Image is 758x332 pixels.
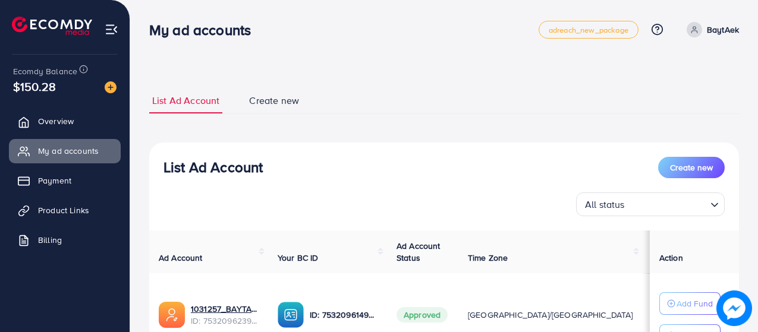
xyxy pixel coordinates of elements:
button: Add Fund [659,292,721,315]
span: Your BC ID [278,252,319,264]
input: Search for option [628,194,706,213]
span: ID: 7532096239010316305 [191,315,259,327]
span: Time Zone [468,252,508,264]
span: adreach_new_package [549,26,628,34]
button: Create new [658,157,725,178]
span: All status [583,196,627,213]
h3: List Ad Account [163,159,263,176]
span: Overview [38,115,74,127]
a: Overview [9,109,121,133]
a: BaytAek [682,22,739,37]
p: Add Fund [677,296,713,311]
span: Payment [38,175,71,186]
img: ic-ads-acc.e4c84228.svg [159,302,185,328]
a: Payment [9,169,121,192]
span: Create new [249,94,299,107]
a: Billing [9,228,121,252]
div: <span class='underline'>1031257_BAYTAEK_1753702824295</span></br>7532096239010316305 [191,303,259,327]
a: Product Links [9,198,121,222]
img: menu [105,23,118,36]
h3: My ad accounts [149,21,260,39]
span: Ecomdy Balance [13,65,77,77]
span: Ad Account Status [397,240,441,264]
a: My ad accounts [9,139,121,163]
p: BaytAek [707,23,739,37]
img: image [716,290,752,326]
span: Billing [38,234,62,246]
img: image [105,81,117,93]
span: [GEOGRAPHIC_DATA]/[GEOGRAPHIC_DATA] [468,309,633,321]
a: 1031257_BAYTAEK_1753702824295 [191,303,259,315]
span: My ad accounts [38,145,99,157]
span: Product Links [38,204,89,216]
span: Action [659,252,683,264]
img: ic-ba-acc.ded83a64.svg [278,302,304,328]
span: List Ad Account [152,94,219,107]
img: logo [12,17,92,35]
div: Search for option [576,192,725,216]
span: $150.28 [13,78,56,95]
span: Ad Account [159,252,203,264]
span: Approved [397,307,448,322]
span: Create new [670,162,713,173]
a: adreach_new_package [539,21,639,39]
p: ID: 7532096149239529473 [310,308,378,322]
